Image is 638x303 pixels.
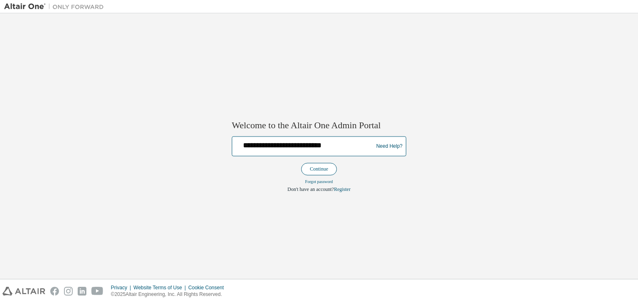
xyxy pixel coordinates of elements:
div: Website Terms of Use [133,284,188,291]
img: instagram.svg [64,287,73,296]
button: Continue [301,163,337,176]
div: Cookie Consent [188,284,228,291]
img: linkedin.svg [78,287,86,296]
img: youtube.svg [91,287,103,296]
span: Don't have an account? [287,187,334,193]
img: altair_logo.svg [2,287,45,296]
p: © 2025 Altair Engineering, Inc. All Rights Reserved. [111,291,229,298]
div: Privacy [111,284,133,291]
a: Forgot password [305,180,333,184]
a: Need Help? [376,146,402,147]
img: facebook.svg [50,287,59,296]
h2: Welcome to the Altair One Admin Portal [232,120,406,131]
a: Register [334,187,351,193]
img: Altair One [4,2,108,11]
